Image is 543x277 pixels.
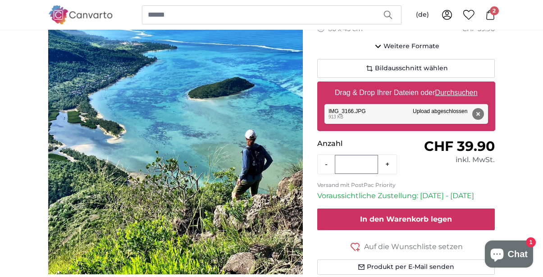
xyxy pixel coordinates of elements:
[317,37,495,55] button: Weitere Formate
[318,155,335,173] button: -
[317,138,406,149] p: Anzahl
[48,5,113,24] img: Canvarto
[409,7,436,23] button: (de)
[482,241,536,270] inbox-online-store-chat: Onlineshop-Chat von Shopify
[406,154,495,165] div: inkl. MwSt.
[317,241,495,252] button: Auf die Wunschliste setzen
[317,182,495,189] p: Versand mit PostPac Priority
[364,241,463,252] span: Auf die Wunschliste setzen
[424,138,495,154] span: CHF 39.90
[378,155,397,173] button: +
[375,64,448,73] span: Bildausschnitt wählen
[383,42,439,51] span: Weitere Formate
[317,191,495,201] p: Voraussichtliche Zustellung: [DATE] - [DATE]
[435,89,477,96] u: Durchsuchen
[317,59,495,78] button: Bildausschnitt wählen
[317,209,495,230] button: In den Warenkorb legen
[331,84,481,102] label: Drag & Drop Ihrer Dateien oder
[360,215,452,223] span: In den Warenkorb legen
[490,6,499,15] span: 2
[317,259,495,275] button: Produkt per E-Mail senden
